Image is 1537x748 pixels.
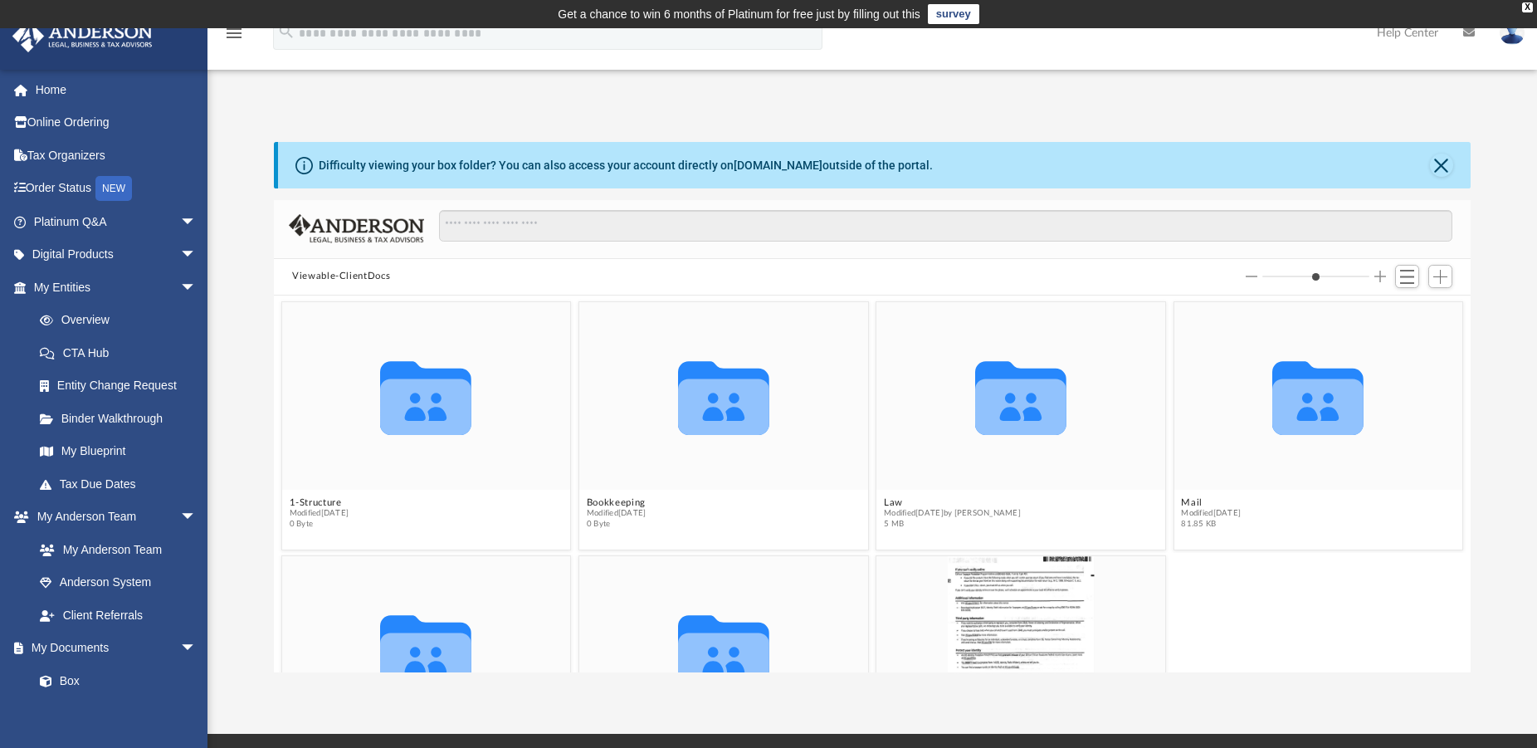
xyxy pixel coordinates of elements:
[1374,271,1386,282] button: Increase column size
[224,23,244,43] i: menu
[180,271,213,305] span: arrow_drop_down
[1430,154,1453,177] button: Close
[23,664,205,697] a: Box
[12,139,222,172] a: Tax Organizers
[23,304,222,337] a: Overview
[1182,508,1242,519] span: Modified [DATE]
[319,157,933,174] div: Difficulty viewing your box folder? You can also access your account directly on outside of the p...
[23,599,213,632] a: Client Referrals
[1428,265,1453,288] button: Add
[23,336,222,369] a: CTA Hub
[439,210,1452,242] input: Search files and folders
[884,519,1021,530] span: 5 MB
[180,238,213,272] span: arrow_drop_down
[1522,2,1533,12] div: close
[274,296,1471,672] div: grid
[290,519,349,530] span: 0 Byte
[23,533,205,566] a: My Anderson Team
[12,501,213,534] a: My Anderson Teamarrow_drop_down
[277,22,295,41] i: search
[290,497,349,508] button: 1-Structure
[1395,265,1420,288] button: Switch to List View
[1182,497,1242,508] button: Mail
[290,508,349,519] span: Modified [DATE]
[12,205,222,238] a: Platinum Q&Aarrow_drop_down
[12,632,213,665] a: My Documentsarrow_drop_down
[12,271,222,304] a: My Entitiesarrow_drop_down
[928,4,979,24] a: survey
[224,32,244,43] a: menu
[1182,519,1242,530] span: 81.85 KB
[23,467,222,501] a: Tax Due Dates
[734,159,822,172] a: [DOMAIN_NAME]
[884,508,1021,519] span: Modified [DATE] by [PERSON_NAME]
[1262,271,1369,282] input: Column size
[558,4,920,24] div: Get a chance to win 6 months of Platinum for free just by filling out this
[95,176,132,201] div: NEW
[12,106,222,139] a: Online Ordering
[884,497,1021,508] button: Law
[23,369,222,403] a: Entity Change Request
[587,497,647,508] button: Bookkeeping
[180,205,213,239] span: arrow_drop_down
[7,20,158,52] img: Anderson Advisors Platinum Portal
[12,238,222,271] a: Digital Productsarrow_drop_down
[587,508,647,519] span: Modified [DATE]
[12,172,222,206] a: Order StatusNEW
[180,501,213,535] span: arrow_drop_down
[180,632,213,666] span: arrow_drop_down
[23,402,222,435] a: Binder Walkthrough
[587,519,647,530] span: 0 Byte
[1500,21,1525,45] img: User Pic
[23,435,213,468] a: My Blueprint
[292,269,390,284] button: Viewable-ClientDocs
[1246,271,1257,282] button: Decrease column size
[23,566,213,599] a: Anderson System
[12,73,222,106] a: Home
